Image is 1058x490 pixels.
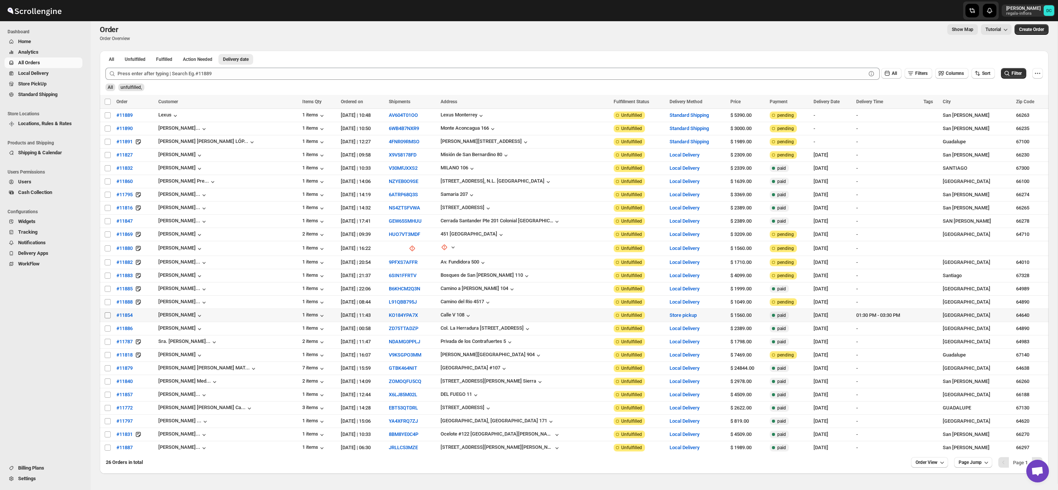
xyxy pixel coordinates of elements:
button: 1 items [302,245,326,253]
button: Standard Shipping [670,112,709,118]
button: [PERSON_NAME] Med... [158,378,218,386]
button: [PERSON_NAME]... [158,299,208,306]
span: Action Needed [183,56,212,62]
button: Bosques de San [PERSON_NAME] 110 [441,272,531,280]
button: 1 items [302,285,326,293]
button: 6WB4B7NXR9 [389,126,419,131]
button: Home [5,36,82,47]
button: 1 items [302,138,326,146]
button: 1 items [302,325,326,333]
div: [PERSON_NAME]... [158,391,200,397]
button: Tutorial [981,24,1012,35]
button: #11857 [112,389,137,401]
button: V9KSGPO3MM [389,352,421,358]
button: 1 items [302,112,326,119]
span: WorkFlow [18,261,40,267]
button: Local Delivery [670,405,699,411]
button: V30MFJXXS2 [389,165,418,171]
button: Local Delivery [670,365,699,371]
div: 1 items [302,272,326,280]
button: Shipping & Calendar [5,147,82,158]
span: Notifications [18,240,46,245]
span: Store PickUp [18,81,46,87]
span: #11818 [116,351,133,359]
div: Misión de San Bernardino 80 [441,152,502,157]
button: 1 items [302,312,326,319]
button: X6LJ85M02L [389,392,417,397]
span: #11832 [116,164,133,172]
div: Bosques de San [PERSON_NAME] 110 [441,272,523,278]
button: GEW65SMHUU [389,218,422,224]
button: [PERSON_NAME]... [158,391,208,399]
div: [PERSON_NAME]... [158,191,200,197]
button: [PERSON_NAME] [PERSON_NAME] LÓP... [158,138,256,146]
div: [PERSON_NAME] ... [158,418,201,423]
span: Columns [946,71,964,76]
button: [STREET_ADDRESS][PERSON_NAME] Sierra [441,378,544,386]
button: [PERSON_NAME] [158,352,203,359]
span: #11787 [116,338,133,346]
div: [STREET_ADDRESS][PERSON_NAME] Sierra [441,378,536,384]
button: #11832 [112,162,137,174]
button: [PERSON_NAME]... [158,125,208,133]
div: [PERSON_NAME] Med... [158,378,211,384]
span: Fulfilled [156,56,172,62]
button: [PERSON_NAME]... [158,285,208,293]
span: #11827 [116,151,133,159]
button: Misión de San Bernardino 80 [441,152,510,159]
span: Widgets [18,219,36,224]
button: #11772 [112,402,137,414]
div: [PERSON_NAME]... [158,285,200,291]
button: X9V58178FD [389,152,416,158]
div: 1 items [302,165,326,172]
span: All Orders [18,60,40,65]
span: #11886 [116,325,133,332]
button: MILANO 106 [441,165,476,172]
button: Local Delivery [670,178,699,184]
div: 2 items [302,338,326,346]
div: 1 items [302,418,326,425]
span: DAVID CORONADO [1044,5,1054,16]
button: DEL FUEGO 11 [441,391,480,399]
button: #11890 [112,122,137,135]
button: [PERSON_NAME] [PERSON_NAME] Ca... [158,405,253,412]
button: [PERSON_NAME] [158,165,203,172]
div: 7 items [302,365,326,372]
button: Local Delivery [670,152,699,158]
button: Camino del Rio 4517 [441,299,492,306]
div: 3 items [302,405,326,412]
button: 1 items [302,125,326,133]
button: Local Delivery [670,378,699,384]
button: Columns [935,68,968,79]
button: [PERSON_NAME] [158,152,203,159]
button: #11869 [112,228,137,240]
div: [PERSON_NAME] Pre... [158,178,209,184]
span: #11854 [116,312,133,319]
button: [PERSON_NAME] [158,272,203,280]
div: 1 items [302,259,326,267]
button: Cerrada Santander Pte 201 Colonial [GEOGRAPHIC_DATA][PERSON_NAME] [441,218,561,225]
button: 1 items [302,178,326,186]
button: 1 items [302,299,326,306]
button: Analytics [5,47,82,57]
button: 1 items [302,205,326,212]
button: Deliverydate [218,54,253,65]
button: 1 items [302,218,326,225]
button: Local Delivery [670,352,699,358]
button: #11827 [112,149,137,161]
button: [GEOGRAPHIC_DATA] #107 [441,365,508,372]
button: 6ATRP68Q3S [389,192,418,197]
button: Local Delivery [670,205,699,211]
button: GTBK464NIT [389,365,417,371]
button: Widgets [5,216,82,227]
button: Monte Aconcagua 166 [441,125,497,133]
span: Tutorial [985,27,1001,32]
button: #11880 [112,242,137,254]
div: Lexus [158,112,179,119]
